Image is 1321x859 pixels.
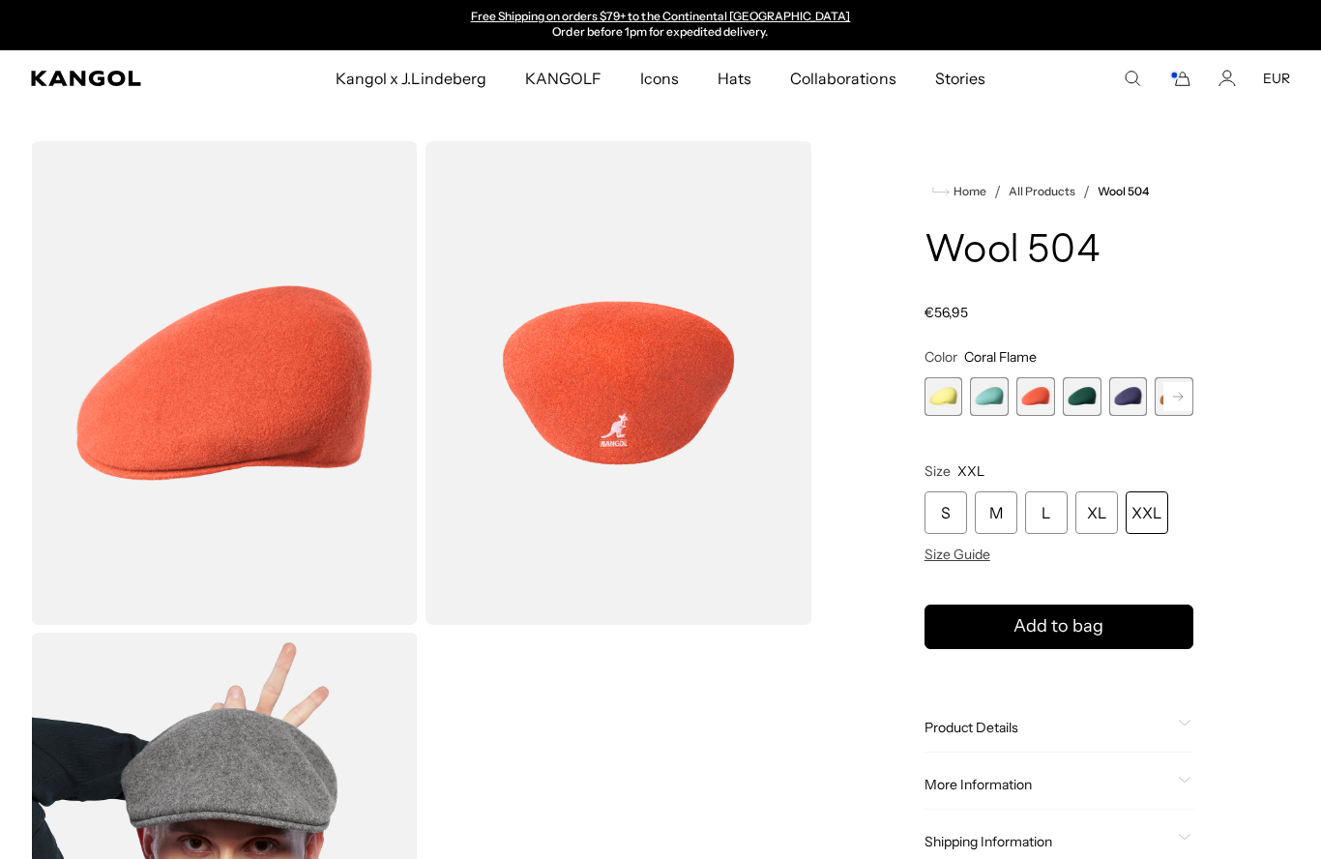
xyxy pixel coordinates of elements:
[426,141,812,625] img: color-coral-flame
[925,304,968,321] span: €56,95
[336,50,486,106] span: Kangol x J.Lindeberg
[1126,491,1168,534] div: XXL
[621,50,698,106] a: Icons
[1013,613,1103,639] span: Add to bag
[925,180,1193,203] nav: breadcrumbs
[925,776,1170,793] span: More Information
[1155,377,1193,416] div: 6 of 21
[932,183,986,200] a: Home
[718,50,751,106] span: Hats
[1075,491,1118,534] div: XL
[1124,70,1141,87] summary: Search here
[950,185,986,198] span: Home
[525,50,602,106] span: KANGOLF
[957,462,984,480] span: XXL
[925,719,1170,736] span: Product Details
[975,491,1017,534] div: M
[1016,377,1055,416] label: Coral Flame
[461,10,860,41] slideshow-component: Announcement bar
[640,50,679,106] span: Icons
[925,377,963,416] label: Butter Chiffon
[970,377,1009,416] div: 2 of 21
[1025,491,1068,534] div: L
[925,491,967,534] div: S
[935,50,985,106] span: Stories
[771,50,915,106] a: Collaborations
[1009,185,1075,198] a: All Products
[1098,185,1149,198] a: Wool 504
[1063,377,1101,416] label: Deep Emerald
[970,377,1009,416] label: Aquatic
[506,50,621,106] a: KANGOLF
[1075,180,1090,203] li: /
[471,9,851,23] a: Free Shipping on orders $79+ to the Continental [GEOGRAPHIC_DATA]
[31,71,221,86] a: Kangol
[1109,377,1148,416] label: Hazy Indigo
[1155,377,1193,416] label: Rustic Caramel
[1168,70,1191,87] button: Cart
[31,141,418,625] img: color-coral-flame
[925,833,1170,850] span: Shipping Information
[461,10,860,41] div: 2 of 2
[316,50,506,106] a: Kangol x J.Lindeberg
[964,348,1037,366] span: Coral Flame
[1109,377,1148,416] div: 5 of 21
[1218,70,1236,87] a: Account
[1016,377,1055,416] div: 3 of 21
[925,546,990,563] span: Size Guide
[925,462,951,480] span: Size
[698,50,771,106] a: Hats
[1263,70,1290,87] button: EUR
[461,10,860,41] div: Announcement
[925,348,957,366] span: Color
[790,50,895,106] span: Collaborations
[925,605,1193,649] button: Add to bag
[471,25,851,41] p: Order before 1pm for expedited delivery.
[925,230,1193,273] h1: Wool 504
[1063,377,1101,416] div: 4 of 21
[916,50,1005,106] a: Stories
[986,180,1001,203] li: /
[925,377,963,416] div: 1 of 21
